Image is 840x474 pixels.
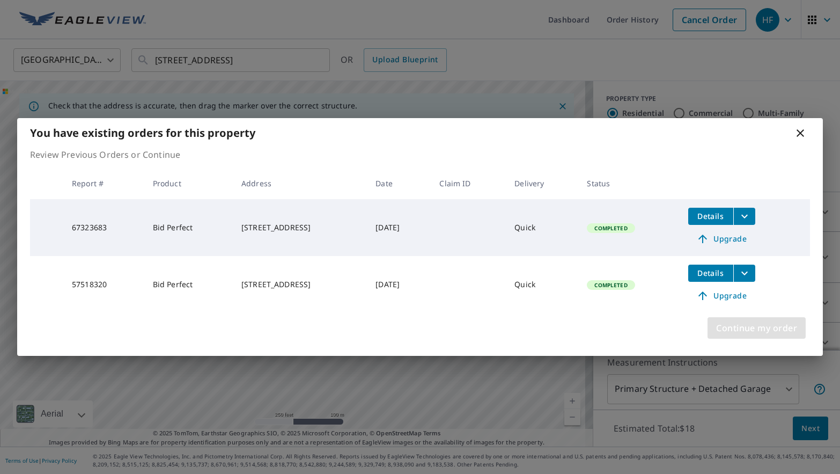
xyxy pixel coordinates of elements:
p: Review Previous Orders or Continue [30,148,810,161]
span: Details [695,211,727,221]
th: Delivery [506,167,578,199]
span: Completed [588,281,633,289]
button: filesDropdownBtn-57518320 [733,265,755,282]
td: Quick [506,256,578,313]
td: Bid Perfect [144,199,233,256]
span: Details [695,268,727,278]
a: Upgrade [688,287,755,304]
td: Bid Perfect [144,256,233,313]
button: filesDropdownBtn-67323683 [733,208,755,225]
td: [DATE] [367,256,431,313]
td: Quick [506,199,578,256]
th: Status [578,167,679,199]
span: Continue my order [716,320,797,336]
div: [STREET_ADDRESS] [241,279,358,290]
td: [DATE] [367,199,431,256]
div: [STREET_ADDRESS] [241,222,358,233]
button: detailsBtn-67323683 [688,208,733,225]
button: detailsBtn-57518320 [688,265,733,282]
th: Date [367,167,431,199]
button: Continue my order [708,317,806,339]
span: Upgrade [695,289,749,302]
span: Completed [588,224,633,232]
th: Report # [63,167,144,199]
th: Address [233,167,367,199]
th: Claim ID [431,167,506,199]
td: 67323683 [63,199,144,256]
span: Upgrade [695,232,749,245]
td: 57518320 [63,256,144,313]
b: You have existing orders for this property [30,126,255,140]
a: Upgrade [688,230,755,247]
th: Product [144,167,233,199]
